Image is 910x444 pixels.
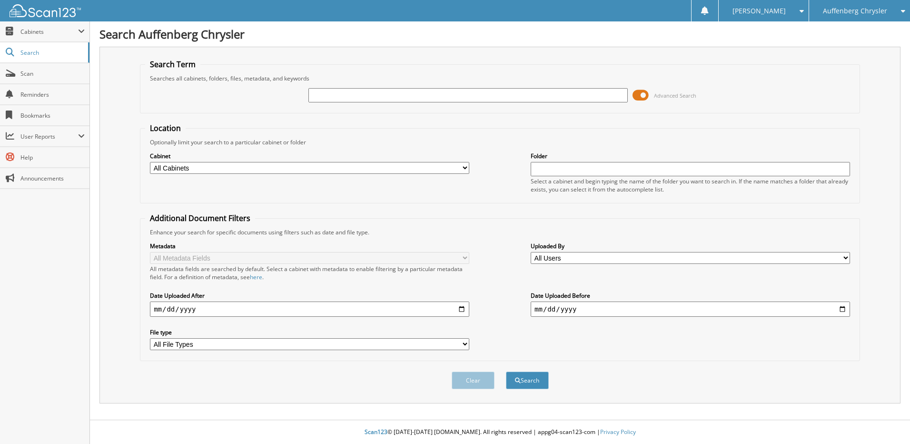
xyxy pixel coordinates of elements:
[531,152,850,160] label: Folder
[732,8,786,14] span: [PERSON_NAME]
[20,132,78,141] span: User Reports
[20,111,85,120] span: Bookmarks
[506,372,549,389] button: Search
[531,242,850,250] label: Uploaded By
[20,153,85,161] span: Help
[145,74,855,82] div: Searches all cabinets, folders, files, metadata, and keywords
[531,292,850,300] label: Date Uploaded Before
[250,273,262,281] a: here
[654,92,696,99] span: Advanced Search
[150,302,469,317] input: start
[150,292,469,300] label: Date Uploaded After
[145,59,200,70] legend: Search Term
[145,213,255,223] legend: Additional Document Filters
[150,242,469,250] label: Metadata
[531,302,850,317] input: end
[452,372,495,389] button: Clear
[150,265,469,281] div: All metadata fields are searched by default. Select a cabinet with metadata to enable filtering b...
[20,91,85,99] span: Reminders
[145,138,855,146] div: Optionally limit your search to a particular cabinet or folder
[20,70,85,78] span: Scan
[365,428,387,436] span: Scan123
[145,228,855,236] div: Enhance your search for specific documents using filters such as date and file type.
[20,49,83,57] span: Search
[90,421,910,444] div: © [DATE]-[DATE] [DOMAIN_NAME]. All rights reserved | appg04-scan123-com |
[150,328,469,336] label: File type
[145,123,186,133] legend: Location
[10,4,81,17] img: scan123-logo-white.svg
[150,152,469,160] label: Cabinet
[823,8,887,14] span: Auffenberg Chrysler
[600,428,636,436] a: Privacy Policy
[20,28,78,36] span: Cabinets
[531,177,850,193] div: Select a cabinet and begin typing the name of the folder you want to search in. If the name match...
[99,26,900,42] h1: Search Auffenberg Chrysler
[20,174,85,182] span: Announcements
